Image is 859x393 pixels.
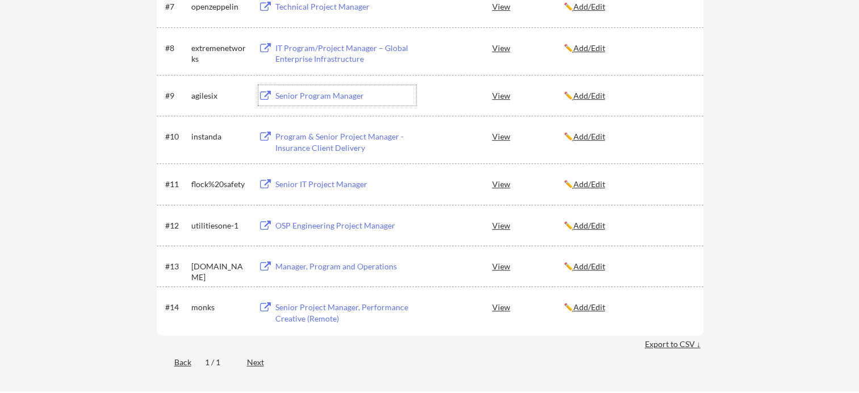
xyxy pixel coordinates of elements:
u: Add/Edit [573,261,605,271]
div: #11 [165,179,187,190]
div: Program & Senior Project Manager - Insurance Client Delivery [275,131,416,153]
div: View [492,297,564,317]
div: View [492,215,564,235]
div: instanda [191,131,248,142]
div: ✏️ [564,220,693,231]
div: #9 [165,90,187,102]
div: #7 [165,1,187,12]
div: agilesix [191,90,248,102]
div: extremenetworks [191,43,248,65]
div: View [492,85,564,105]
div: Export to CSV ↓ [645,339,703,350]
div: ✏️ [564,1,693,12]
div: View [492,37,564,58]
div: View [492,126,564,146]
div: Technical Project Manager [275,1,416,12]
u: Add/Edit [573,179,605,189]
div: #8 [165,43,187,54]
div: ✏️ [564,261,693,272]
div: ✏️ [564,179,693,190]
u: Add/Edit [573,91,605,100]
u: Add/Edit [573,2,605,11]
div: ✏️ [564,131,693,142]
div: flock%20safety [191,179,248,190]
div: View [492,256,564,276]
div: Senior Program Manager [275,90,416,102]
div: #10 [165,131,187,142]
div: OSP Engineering Project Manager [275,220,416,231]
u: Add/Edit [573,43,605,53]
div: View [492,174,564,194]
div: #14 [165,302,187,313]
div: Senior IT Project Manager [275,179,416,190]
div: openzeppelin [191,1,248,12]
div: [DOMAIN_NAME] [191,261,248,283]
div: IT Program/Project Manager – Global Enterprise Infrastructure [275,43,416,65]
div: Senior Project Manager, Performance Creative (Remote) [275,302,416,324]
div: ✏️ [564,90,693,102]
div: ✏️ [564,302,693,313]
u: Add/Edit [573,302,605,312]
div: #12 [165,220,187,231]
u: Add/Edit [573,132,605,141]
u: Add/Edit [573,221,605,230]
div: 1 / 1 [205,357,233,368]
div: ✏️ [564,43,693,54]
div: monks [191,302,248,313]
div: Next [247,357,277,368]
div: Manager, Program and Operations [275,261,416,272]
div: #13 [165,261,187,272]
div: Back [157,357,191,368]
div: utilitiesone-1 [191,220,248,231]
